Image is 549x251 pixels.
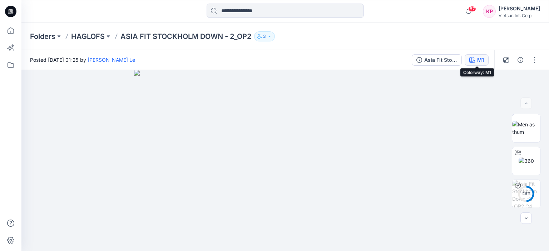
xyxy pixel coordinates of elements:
[30,56,135,64] span: Posted [DATE] 01:25 by
[468,6,476,12] span: 87
[499,4,540,13] div: [PERSON_NAME]
[512,180,540,208] img: Asia Fit Stockholm Down -2​_OP2 C4
[120,31,251,41] p: ASIA FIT STOCKHOLM DOWN - 2​_OP2
[71,31,105,41] a: HAGLOFS
[477,56,484,64] div: M1
[254,31,275,41] button: 3
[465,54,489,66] button: M1
[519,157,534,165] img: 360
[515,54,526,66] button: Details
[30,31,55,41] a: Folders
[134,70,436,251] img: eyJhbGciOiJIUzI1NiIsImtpZCI6IjAiLCJzbHQiOiJzZXMiLCJ0eXAiOiJKV1QifQ.eyJkYXRhIjp7InR5cGUiOiJzdG9yYW...
[483,5,496,18] div: KP
[424,56,457,64] div: Asia Fit Stockholm Down -2​_OP2
[518,191,535,197] div: 49 %
[263,32,266,40] p: 3
[499,13,540,18] div: Vietsun Int. Corp
[412,54,462,66] button: Asia Fit Stockholm Down -2​_OP2
[88,57,135,63] a: [PERSON_NAME] Le
[512,121,540,136] img: Men as thum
